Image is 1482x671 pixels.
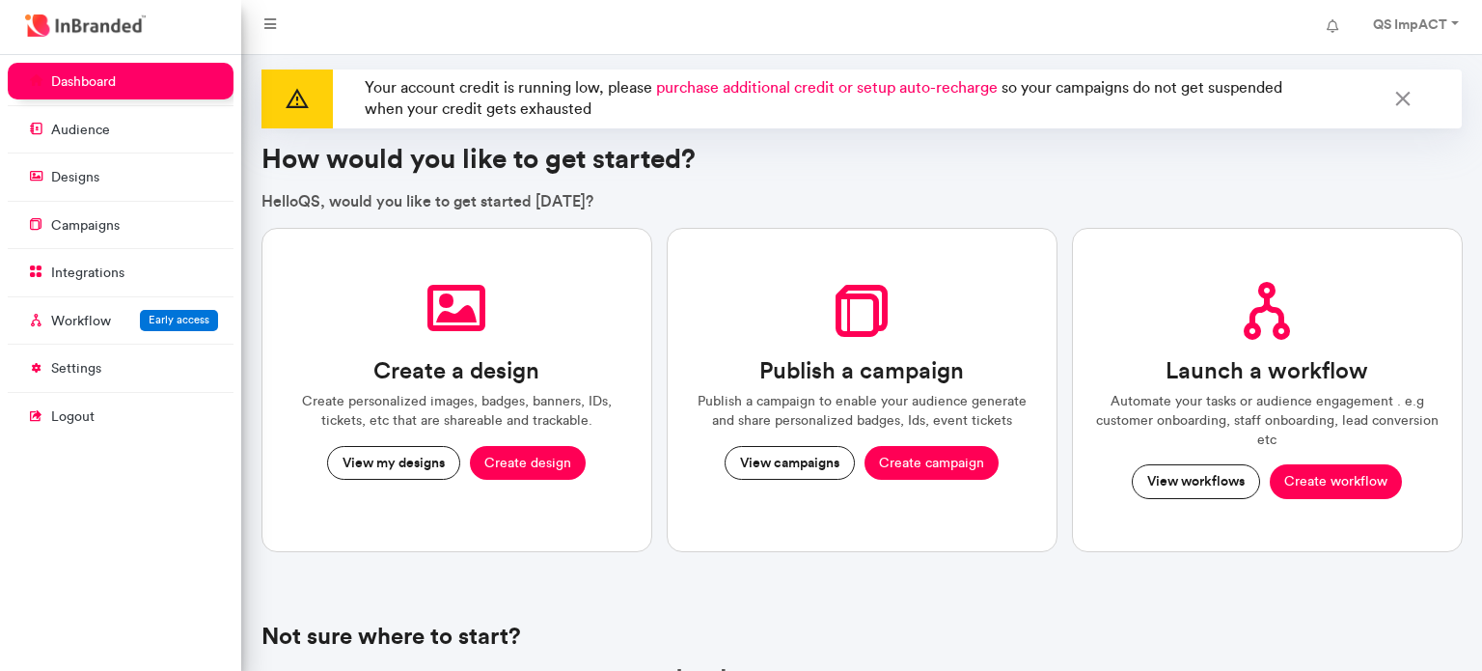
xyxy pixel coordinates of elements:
button: View workflows [1132,464,1260,499]
h3: Launch a workflow [1166,357,1368,385]
button: View my designs [327,446,460,481]
a: QS ImpACT [1354,8,1474,46]
p: dashboard [51,72,116,92]
h3: How would you like to get started? [261,143,1463,176]
p: campaigns [51,216,120,236]
h3: Publish a campaign [759,357,964,385]
a: integrations [8,254,233,291]
p: integrations [51,264,124,283]
span: purchase additional credit or setup auto-recharge [656,78,998,97]
p: settings [51,359,101,378]
p: Create personalized images, badges, banners, IDs, tickets, etc that are shareable and trackable. [286,392,628,430]
h3: Create a design [373,357,539,385]
a: settings [8,349,233,386]
h4: Not sure where to start? [261,623,1463,651]
button: Create workflow [1270,464,1402,499]
button: Create design [470,446,586,481]
strong: QS ImpACT [1373,15,1447,33]
a: audience [8,111,233,148]
button: Create campaign [864,446,999,481]
p: logout [51,407,95,427]
p: Your account credit is running low, please so your campaigns do not get suspended when your credi... [357,70,1294,128]
a: campaigns [8,207,233,243]
p: Automate your tasks or audience engagement . e.g customer onboarding, staff onboarding, lead conv... [1096,392,1439,449]
a: dashboard [8,63,233,99]
a: WorkflowEarly access [8,302,233,339]
button: View campaigns [725,446,855,481]
p: Publish a campaign to enable your audience generate and share personalized badges, Ids, event tic... [691,392,1033,430]
p: audience [51,121,110,140]
span: Early access [149,313,209,326]
p: Workflow [51,312,111,331]
p: Hello QS , would you like to get started [DATE]? [261,190,1463,211]
p: designs [51,168,99,187]
img: InBranded Logo [20,10,151,42]
a: designs [8,158,233,195]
